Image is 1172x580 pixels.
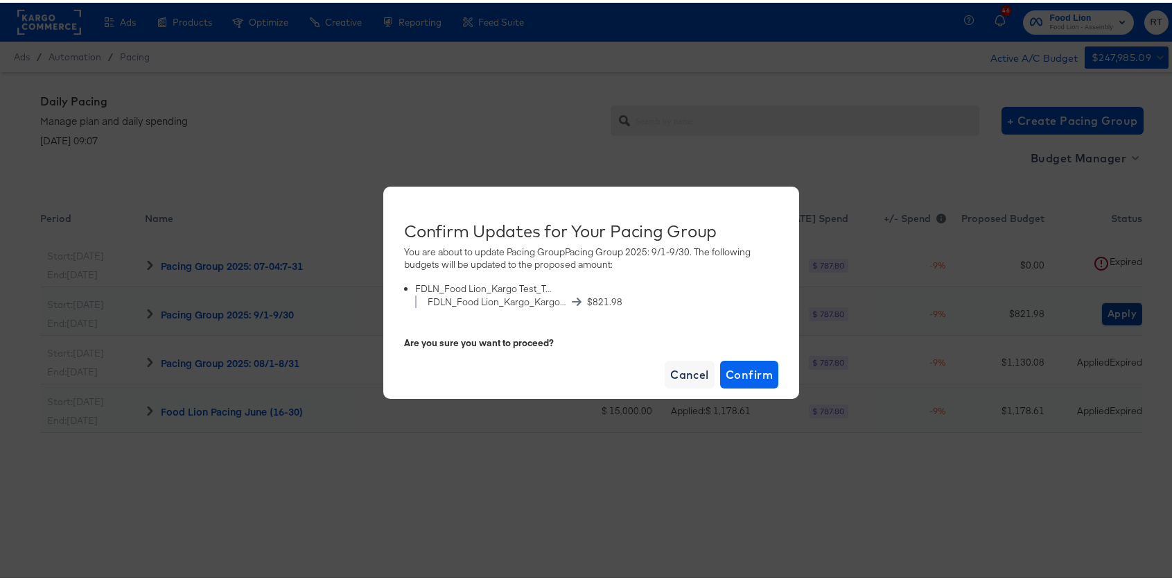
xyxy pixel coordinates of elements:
[720,358,778,386] button: Confirm
[415,280,554,293] div: FDLN_Food Lion_Kargo Test_Traffic_Brand Initiative_March_3.1.25-3.31.25
[670,362,709,382] span: Cancel
[726,362,773,382] span: Confirm
[587,293,622,306] span: $ 821.98
[404,334,778,347] div: Are you sure you want to proceed?
[665,358,715,386] button: Cancel
[404,219,778,238] div: Confirm Updates for Your Pacing Group
[428,293,566,306] span: FDLN_Food Lion_Kargo_Kargo Test Budgeting_Traffic_Incremental_March_3.1.25_3.31.25
[404,243,778,316] div: You are about to update Pacing Group Pacing Group 2025: 9/1-9/30 . The following budgets will be ...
